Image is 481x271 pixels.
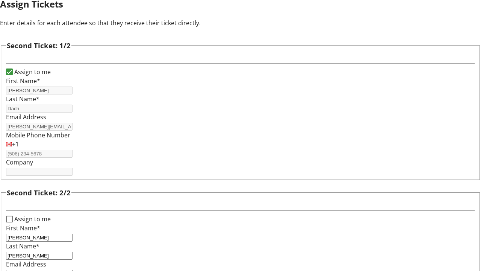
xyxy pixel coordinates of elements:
[13,215,51,224] label: Assign to me
[6,242,39,250] label: Last Name*
[6,131,70,139] label: Mobile Phone Number
[7,40,71,51] h3: Second Ticket: 1/2
[6,95,39,103] label: Last Name*
[6,77,40,85] label: First Name*
[6,260,46,268] label: Email Address
[6,224,40,232] label: First Name*
[7,187,71,198] h3: Second Ticket: 2/2
[6,158,33,166] label: Company
[13,67,51,76] label: Assign to me
[6,113,46,121] label: Email Address
[6,150,73,158] input: (506) 234-5678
